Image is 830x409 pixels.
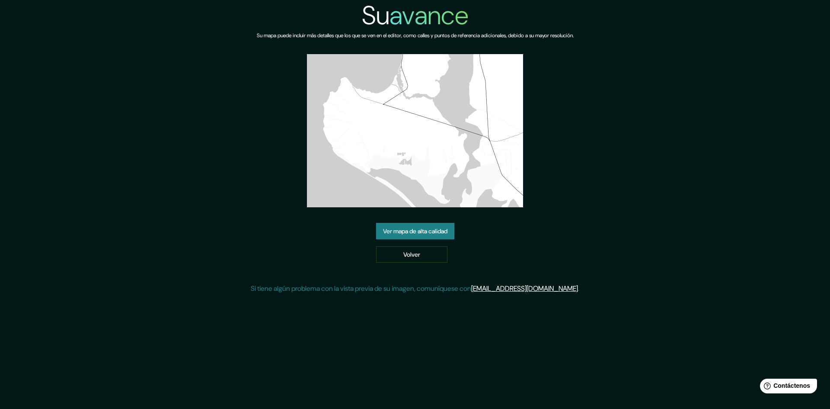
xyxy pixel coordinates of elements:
a: Ver mapa de alta calidad [376,223,454,239]
font: . [578,284,579,293]
img: vista previa del mapa creado [307,54,523,207]
font: Si tiene algún problema con la vista previa de su imagen, comuníquese con [251,284,471,293]
a: Volver [376,246,447,263]
iframe: Lanzador de widgets de ayuda [753,375,820,399]
a: [EMAIL_ADDRESS][DOMAIN_NAME] [471,284,578,293]
font: Volver [403,251,420,258]
font: Ver mapa de alta calidad [383,227,447,235]
font: Su mapa puede incluir más detalles que los que se ven en el editor, como calles y puntos de refer... [257,32,574,39]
